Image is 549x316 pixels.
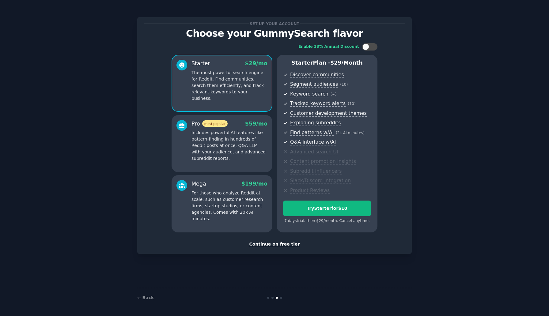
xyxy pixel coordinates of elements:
span: Set up your account [249,21,301,27]
span: Keyword search [290,91,328,97]
span: ( 10 ) [348,102,355,106]
span: Tracked keyword alerts [290,100,346,107]
div: Pro [191,120,228,128]
span: Discover communities [290,72,344,78]
span: Subreddit influencers [290,168,342,175]
span: Customer development themes [290,110,367,117]
span: ( ∞ ) [331,92,337,96]
div: Try Starter for $10 [283,205,371,212]
span: Advanced search UI [290,149,338,155]
span: Q&A interface w/AI [290,139,336,145]
span: ( 2k AI minutes ) [336,131,365,135]
div: Mega [191,180,206,188]
p: Starter Plan - [283,59,371,67]
span: $ 29 /month [330,60,363,66]
p: The most powerful search engine for Reddit. Find communities, search them efficiently, and track ... [191,70,267,102]
button: TryStarterfor$10 [283,201,371,216]
p: For those who analyze Reddit at scale, such as customer research firms, startup studios, or conte... [191,190,267,222]
span: Product Reviews [290,187,330,194]
span: $ 199 /mo [241,181,267,187]
div: Enable 33% Annual Discount [298,44,359,50]
p: Choose your GummySearch flavor [144,28,405,39]
div: Starter [191,60,210,67]
span: $ 59 /mo [245,121,267,127]
a: ← Back [137,295,154,300]
p: Includes powerful AI features like pattern-finding in hundreds of Reddit posts at once, Q&A LLM w... [191,130,267,162]
span: Slack/Discord integration [290,178,351,184]
span: Find patterns w/AI [290,130,334,136]
span: Content promotion insights [290,158,356,165]
span: Exploding subreddits [290,120,341,126]
span: most popular [202,120,228,127]
span: Segment audiences [290,81,338,88]
div: Continue on free tier [144,241,405,247]
span: ( 10 ) [340,82,348,87]
div: 7 days trial, then $ 29 /month . Cancel anytime. [283,218,371,224]
span: $ 29 /mo [245,60,267,66]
